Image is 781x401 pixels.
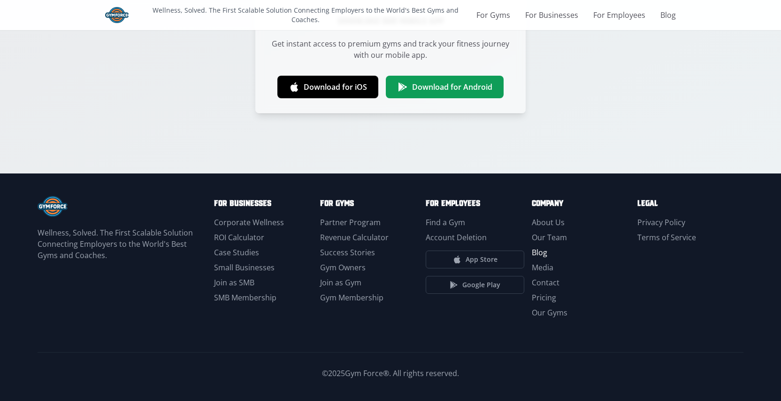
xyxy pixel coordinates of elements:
[426,232,487,243] a: Account Deletion
[38,196,68,217] img: Gym Force® Logo
[532,262,553,273] a: Media
[320,217,381,228] a: Partner Program
[386,76,504,98] a: Download for Android
[532,277,559,288] a: Contact
[320,262,366,273] a: Gym Owners
[38,227,207,261] p: Wellness, Solved. The First Scalable Solution Connecting Employers to the World's Best Gyms and C...
[593,9,645,21] a: For Employees
[637,217,685,228] a: Privacy Policy
[532,217,565,228] a: About Us
[532,247,547,258] a: Blog
[320,292,383,303] a: Gym Membership
[532,232,567,243] a: Our Team
[105,7,129,23] img: Gym Force Logo
[476,9,510,21] a: For Gyms
[214,262,275,273] a: Small Businesses
[214,277,254,288] a: Join as SMB
[320,232,389,243] a: Revenue Calculator
[532,307,567,318] a: Our Gyms
[637,232,696,243] a: Terms of Service
[660,9,676,21] a: Blog
[426,251,524,268] a: App Store
[525,9,578,21] a: For Businesses
[214,247,259,258] a: Case Studies
[214,292,276,303] a: SMB Membership
[214,196,313,209] h3: For Businesses
[426,196,524,209] h3: For Employees
[270,38,511,61] p: Get instant access to premium gyms and track your fitness journey with our mobile app.
[277,76,378,98] a: Download for iOS
[38,368,743,379] p: © 2025 Gym Force®. All rights reserved.
[320,277,361,288] a: Join as Gym
[320,247,375,258] a: Success Stories
[426,217,465,228] a: Find a Gym
[637,196,736,209] h3: Legal
[138,6,473,24] p: Wellness, Solved. The First Scalable Solution Connecting Employers to the World's Best Gyms and C...
[214,232,264,243] a: ROI Calculator
[320,196,419,209] h3: For Gyms
[426,276,524,294] a: Google Play
[532,196,630,209] h3: Company
[214,217,284,228] a: Corporate Wellness
[532,292,556,303] a: Pricing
